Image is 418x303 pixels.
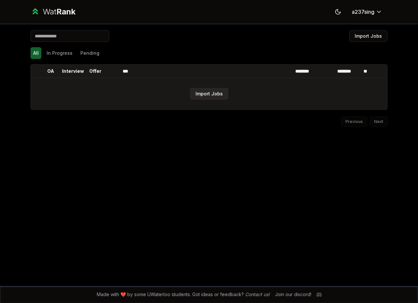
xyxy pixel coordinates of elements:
[31,7,75,17] a: WatRank
[43,7,75,17] div: Wat
[89,68,101,74] p: Offer
[275,291,311,298] div: Join our discord!
[349,30,387,42] button: Import Jobs
[31,47,41,59] button: All
[190,88,228,100] button: Import Jobs
[78,47,102,59] button: Pending
[245,292,270,297] a: Contact us!
[62,68,84,74] p: Interview
[47,68,54,74] p: OA
[97,291,270,298] span: Made with ❤️ by some UWaterloo students. Got ideas or feedback?
[346,6,387,18] button: a237sing
[352,8,374,16] span: a237sing
[44,47,75,59] button: In Progress
[56,7,75,16] span: Rank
